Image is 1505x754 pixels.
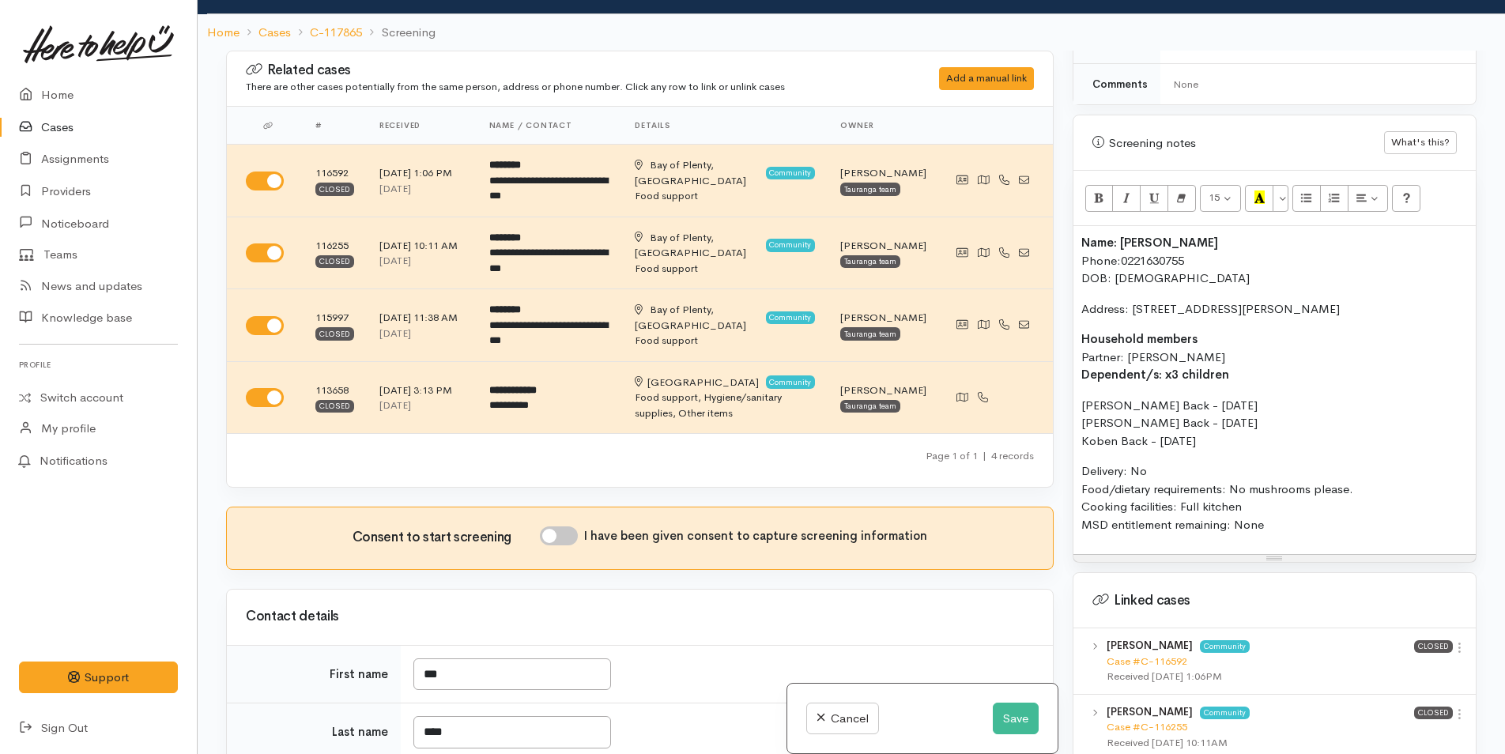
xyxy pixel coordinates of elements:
[1073,63,1160,104] td: Comments
[246,62,900,78] h3: Related cases
[315,400,354,413] div: Closed
[198,14,1505,51] nav: breadcrumb
[362,24,435,42] li: Screening
[993,703,1039,735] button: Save
[258,24,291,42] a: Cases
[1167,185,1196,212] button: Remove Font Style (CTRL+\)
[246,80,785,93] small: There are other cases potentially from the same person, address or phone number. Click any row to...
[1107,735,1414,751] div: Received [DATE] 10:11AM
[367,107,477,145] th: Received
[1392,185,1420,212] button: Help
[315,183,354,195] div: Closed
[840,183,900,195] div: Tauranga team
[622,107,828,145] th: Details
[840,255,900,268] div: Tauranga team
[983,449,986,462] span: |
[926,449,1034,462] small: Page 1 of 1 4 records
[1073,555,1476,562] div: Resize
[19,354,178,375] h6: Profile
[766,167,816,179] span: Community
[766,311,816,324] span: Community
[635,157,760,188] div: [GEOGRAPHIC_DATA]
[939,67,1034,90] div: Add a manual link
[379,383,464,398] div: [DATE] 3:13 PM
[635,333,815,349] div: Food support
[1107,705,1193,718] b: [PERSON_NAME]
[1200,707,1250,719] span: Community
[332,723,388,741] label: Last name
[650,158,714,172] span: Bay of Plenty,
[1200,185,1242,212] button: Font Size
[379,326,411,340] time: [DATE]
[635,230,760,261] div: [GEOGRAPHIC_DATA]
[303,361,367,433] td: 113658
[1085,185,1114,212] button: Bold (CTRL+B)
[1292,185,1321,212] button: Unordered list (CTRL+SHIFT+NUM7)
[1107,720,1187,733] a: Case #C-116255
[1273,185,1288,212] button: More Color
[1092,593,1457,609] h3: Linked cases
[1107,654,1187,668] a: Case #C-116592
[379,238,464,254] div: [DATE] 10:11 AM
[806,703,878,735] a: Cancel
[1081,397,1468,451] p: [PERSON_NAME] Back - [DATE] [PERSON_NAME] Back - [DATE] Koben Back - [DATE]
[1384,131,1457,154] button: What's this?
[1209,190,1220,204] span: 15
[1081,235,1218,250] b: Name: [PERSON_NAME]
[840,400,900,413] div: Tauranga team
[840,165,926,181] div: [PERSON_NAME]
[635,302,760,333] div: [GEOGRAPHIC_DATA]
[840,310,926,326] div: [PERSON_NAME]
[1081,330,1468,384] p: Partner: [PERSON_NAME]
[379,165,464,181] div: [DATE] 1:06 PM
[19,662,178,694] button: Support
[1414,640,1453,653] span: Closed
[246,609,1034,624] h3: Contact details
[1173,77,1457,92] div: None
[1121,253,1184,268] a: 0221630755
[379,310,464,326] div: [DATE] 11:38 AM
[840,327,900,340] div: Tauranga team
[1092,134,1384,153] div: Screening notes
[379,254,411,267] time: [DATE]
[635,188,815,204] div: Food support
[1320,185,1348,212] button: Ordered list (CTRL+SHIFT+NUM8)
[1140,185,1168,212] button: Underline (CTRL+U)
[1107,639,1193,652] b: [PERSON_NAME]
[650,303,714,316] span: Bay of Plenty,
[635,390,815,420] div: Food support, Hygiene/sanitary supplies, Other items
[330,665,388,684] label: First name
[315,255,354,268] div: Closed
[650,231,714,244] span: Bay of Plenty,
[303,107,367,145] th: #
[379,182,411,195] time: [DATE]
[353,530,540,545] h3: Consent to start screening
[1348,185,1389,212] button: Paragraph
[840,383,926,398] div: [PERSON_NAME]
[1107,669,1414,684] div: Received [DATE] 1:06PM
[1112,185,1141,212] button: Italic (CTRL+I)
[766,239,816,251] span: Community
[1081,367,1229,382] b: Dependent/s: x3 children
[840,238,926,254] div: [PERSON_NAME]
[766,375,816,388] span: Community
[310,24,362,42] a: C-117865
[303,217,367,289] td: 116255
[477,107,623,145] th: Name / contact
[379,398,411,412] time: [DATE]
[1414,707,1453,719] span: Closed
[584,527,927,545] label: I have been given consent to capture screening information
[1245,185,1273,212] button: Recent Color
[1200,640,1250,653] span: Community
[315,327,354,340] div: Closed
[303,145,367,217] td: 116592
[828,107,939,145] th: Owner
[1081,462,1468,533] p: Delivery: No Food/dietary requirements: No mushrooms please. Cooking facilities: Full kitchen MSD...
[635,261,815,277] div: Food support
[1081,300,1468,319] p: Address: [STREET_ADDRESS][PERSON_NAME]
[1081,234,1468,288] p: Phone: DOB: [DEMOGRAPHIC_DATA]
[1081,331,1198,346] b: Household members
[635,375,759,390] div: [GEOGRAPHIC_DATA]
[303,289,367,362] td: 115997
[207,24,240,42] a: Home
